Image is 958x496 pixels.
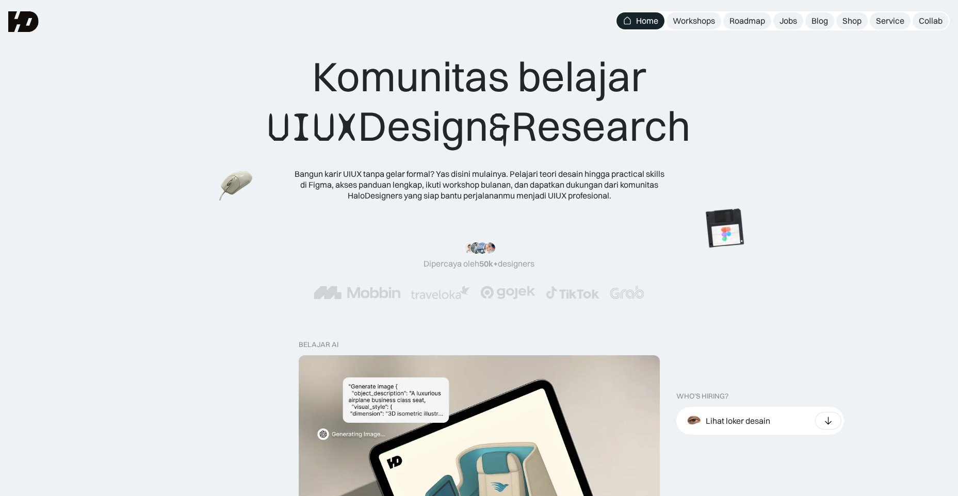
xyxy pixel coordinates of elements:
div: Bangun karir UIUX tanpa gelar formal? Yas disini mulainya. Pelajari teori desain hingga practical... [294,169,665,201]
a: Shop [836,12,868,29]
div: belajar ai [299,340,338,349]
span: UIUX [267,103,358,152]
span: 50k+ [479,258,498,269]
div: Komunitas belajar Design Research [267,52,691,152]
div: Home [636,15,658,26]
a: Collab [913,12,949,29]
div: WHO’S HIRING? [676,392,728,401]
div: Workshops [673,15,715,26]
div: Jobs [780,15,797,26]
a: Roadmap [723,12,771,29]
a: Blog [805,12,834,29]
a: Home [616,12,664,29]
div: Blog [811,15,828,26]
div: Lihat loker desain [706,416,770,426]
a: Jobs [773,12,803,29]
a: Workshops [667,12,721,29]
a: Service [870,12,911,29]
div: Service [876,15,904,26]
div: Dipercaya oleh designers [424,258,534,269]
div: Collab [919,15,943,26]
div: Shop [842,15,862,26]
span: & [489,103,511,152]
div: Roadmap [729,15,765,26]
